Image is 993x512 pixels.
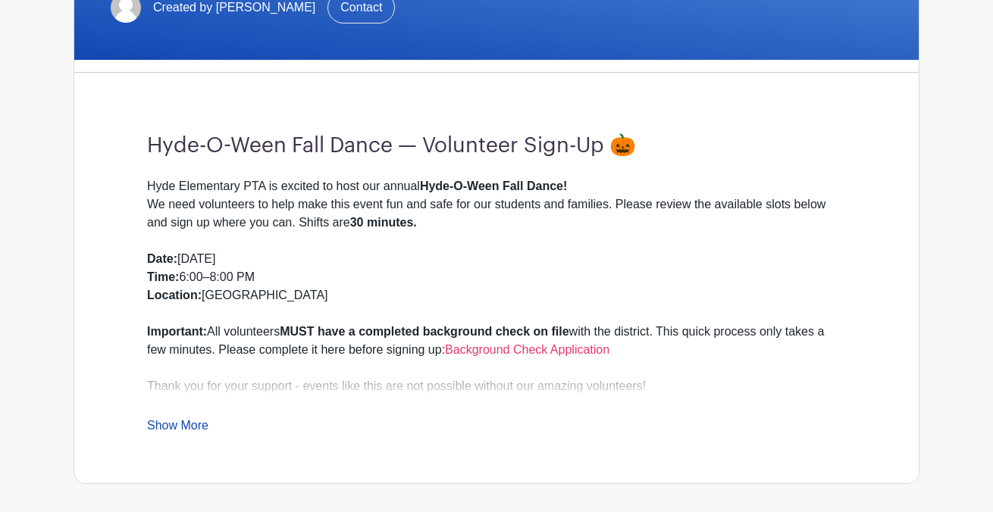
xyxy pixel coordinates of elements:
div: Thank you for your support - events like this are not possible without our amazing volunteers! [147,377,846,414]
div: Hyde Elementary PTA is excited to host our annual We need volunteers to help make this event fun ... [147,177,846,250]
strong: Important: [147,325,207,338]
div: [DATE] 6:00–8:00 PM [GEOGRAPHIC_DATA] [147,250,846,323]
div: All volunteers with the district. This quick process only takes a few minutes. Please complete it... [147,323,846,377]
strong: 30 minutes. [350,216,417,229]
a: Show More [147,419,208,438]
strong: Date: [147,252,177,265]
strong: Location: [147,289,202,301]
h3: Hyde-O-Ween Fall Dance — Volunteer Sign-Up 🎃 [147,133,846,159]
strong: Hyde-O-Ween Fall Dance! [420,180,567,192]
strong: Time: [147,270,179,283]
a: Background Check Application [445,343,609,356]
strong: MUST have a completed background check on file [280,325,569,338]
